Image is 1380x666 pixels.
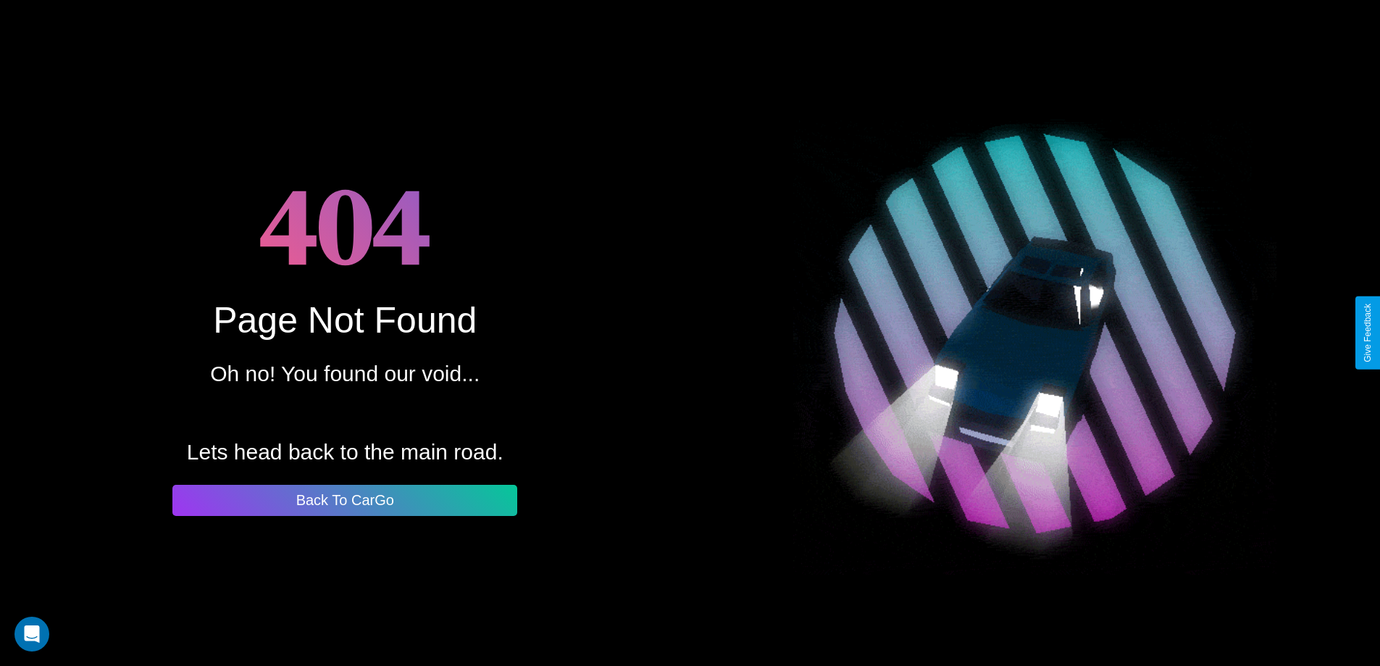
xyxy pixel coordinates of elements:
p: Oh no! You found our void... Lets head back to the main road. [187,354,503,472]
div: Page Not Found [213,299,477,341]
button: Back To CarGo [172,485,517,516]
div: Give Feedback [1363,304,1373,362]
div: Open Intercom Messenger [14,617,49,652]
img: spinning car [793,91,1276,575]
h1: 404 [259,151,431,299]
